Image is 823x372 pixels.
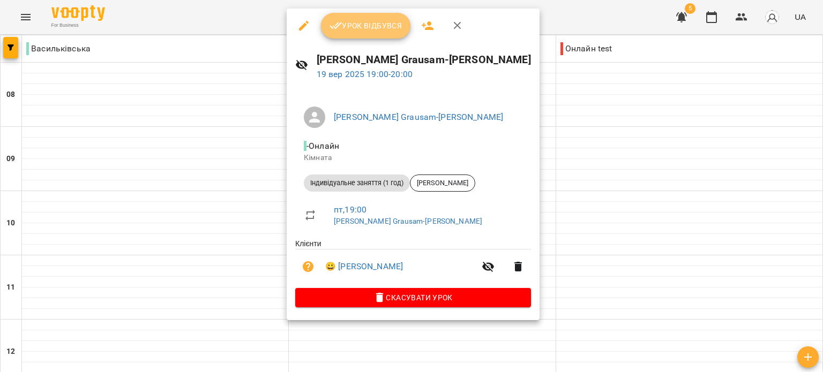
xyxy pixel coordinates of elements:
span: Урок відбувся [330,19,402,32]
span: - Онлайн [304,141,341,151]
span: Скасувати Урок [304,291,522,304]
span: Індивідуальне заняття (1 год) [304,178,410,188]
button: Скасувати Урок [295,288,531,307]
button: Урок відбувся [321,13,411,39]
a: [PERSON_NAME] Grausam-[PERSON_NAME] [334,217,482,225]
span: [PERSON_NAME] [410,178,475,188]
a: 😀 [PERSON_NAME] [325,260,403,273]
p: Кімната [304,153,522,163]
ul: Клієнти [295,238,531,288]
a: пт , 19:00 [334,204,366,215]
a: [PERSON_NAME] Grausam-[PERSON_NAME] [334,112,503,122]
div: [PERSON_NAME] [410,174,475,192]
h6: [PERSON_NAME] Grausam-[PERSON_NAME] [317,51,531,68]
button: Візит ще не сплачено. Додати оплату? [295,254,321,279]
a: 19 вер 2025 19:00-20:00 [317,69,413,79]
